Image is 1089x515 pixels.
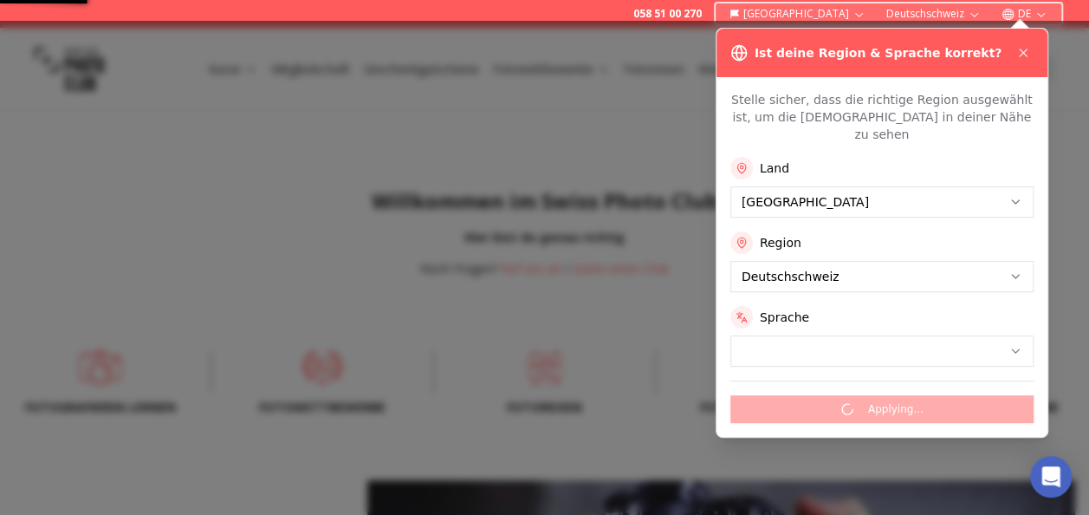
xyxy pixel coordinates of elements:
div: Open Intercom Messenger [1030,456,1072,498]
label: Region [760,234,801,251]
button: Deutschschweiz [879,3,988,24]
button: DE [995,3,1054,24]
button: [GEOGRAPHIC_DATA] [723,3,872,24]
p: Stelle sicher, dass die richtige Region ausgewählt ist, um die [DEMOGRAPHIC_DATA] in deiner Nähe ... [730,91,1034,143]
label: Sprache [760,309,809,326]
h3: Ist deine Region & Sprache korrekt? [755,44,1001,62]
a: 058 51 00 270 [633,7,702,21]
label: Land [760,160,789,177]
